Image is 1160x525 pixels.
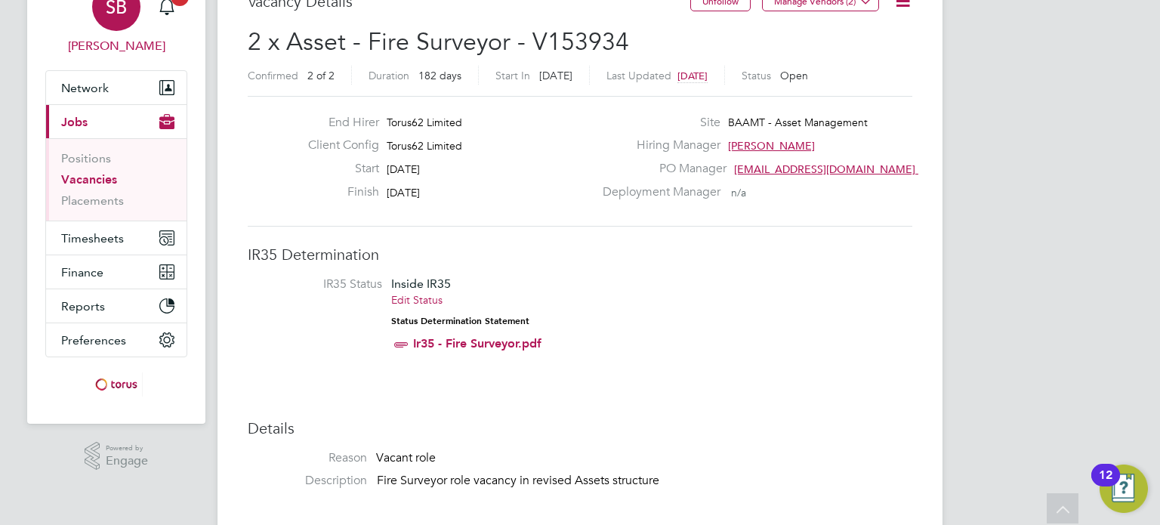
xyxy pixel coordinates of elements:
[391,276,451,291] span: Inside IR35
[391,293,443,307] a: Edit Status
[296,137,379,153] label: Client Config
[594,161,727,177] label: PO Manager
[90,372,143,397] img: torus-logo-retina.png
[46,255,187,289] button: Finance
[46,221,187,255] button: Timesheets
[594,115,720,131] label: Site
[495,69,530,82] label: Start In
[248,27,629,57] span: 2 x Asset - Fire Surveyor - V153934
[677,69,708,82] span: [DATE]
[61,265,103,279] span: Finance
[413,336,541,351] a: Ir35 - Fire Surveyor.pdf
[61,115,88,129] span: Jobs
[45,372,187,397] a: Go to home page
[248,473,367,489] label: Description
[377,473,912,489] p: Fire Surveyor role vacancy in revised Assets structure
[387,116,462,129] span: Torus62 Limited
[248,450,367,466] label: Reason
[606,69,671,82] label: Last Updated
[61,231,124,246] span: Timesheets
[85,442,149,471] a: Powered byEngage
[1099,475,1112,495] div: 12
[742,69,771,82] label: Status
[387,139,462,153] span: Torus62 Limited
[728,116,868,129] span: BAAMT - Asset Management
[1100,465,1148,513] button: Open Resource Center, 12 new notifications
[248,245,912,264] h3: IR35 Determination
[387,162,420,176] span: [DATE]
[46,105,187,138] button: Jobs
[263,276,382,292] label: IR35 Status
[418,69,461,82] span: 182 days
[248,418,912,438] h3: Details
[61,299,105,313] span: Reports
[61,81,109,95] span: Network
[391,316,529,326] strong: Status Determination Statement
[296,161,379,177] label: Start
[46,289,187,323] button: Reports
[731,186,746,199] span: n/a
[46,138,187,221] div: Jobs
[594,184,720,200] label: Deployment Manager
[594,137,720,153] label: Hiring Manager
[734,162,1003,176] span: [EMAIL_ADDRESS][DOMAIN_NAME] working@torus.…
[61,172,117,187] a: Vacancies
[106,442,148,455] span: Powered by
[296,115,379,131] label: End Hirer
[387,186,420,199] span: [DATE]
[106,455,148,468] span: Engage
[61,193,124,208] a: Placements
[46,323,187,357] button: Preferences
[61,333,126,347] span: Preferences
[61,151,111,165] a: Positions
[307,69,335,82] span: 2 of 2
[539,69,572,82] span: [DATE]
[728,139,815,153] span: [PERSON_NAME]
[780,69,808,82] span: Open
[45,37,187,55] span: Sam Baaziz
[248,69,298,82] label: Confirmed
[46,71,187,104] button: Network
[369,69,409,82] label: Duration
[376,450,436,465] span: Vacant role
[296,184,379,200] label: Finish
